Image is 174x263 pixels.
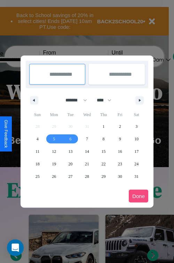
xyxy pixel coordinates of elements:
[46,158,62,170] button: 19
[135,120,137,133] span: 3
[69,158,73,170] span: 20
[79,133,95,145] button: 7
[95,158,112,170] button: 22
[95,109,112,120] span: Thu
[112,170,128,183] button: 30
[79,145,95,158] button: 14
[62,133,79,145] button: 6
[134,170,139,183] span: 31
[128,170,145,183] button: 31
[52,170,56,183] span: 26
[62,145,79,158] button: 13
[101,145,105,158] span: 15
[112,109,128,120] span: Fri
[29,145,46,158] button: 11
[46,145,62,158] button: 12
[62,158,79,170] button: 20
[79,170,95,183] button: 28
[69,170,73,183] span: 27
[70,133,72,145] span: 6
[29,170,46,183] button: 25
[53,133,55,145] span: 5
[79,109,95,120] span: Wed
[35,158,40,170] span: 18
[118,170,122,183] span: 30
[112,133,128,145] button: 9
[69,145,73,158] span: 13
[86,133,88,145] span: 7
[128,158,145,170] button: 24
[95,145,112,158] button: 15
[85,158,89,170] span: 21
[128,120,145,133] button: 3
[112,145,128,158] button: 16
[128,145,145,158] button: 17
[79,158,95,170] button: 21
[128,133,145,145] button: 10
[129,190,148,203] button: Done
[62,109,79,120] span: Tue
[134,158,139,170] span: 24
[101,170,105,183] span: 29
[118,145,122,158] span: 16
[52,145,56,158] span: 12
[52,158,56,170] span: 19
[46,170,62,183] button: 26
[134,133,139,145] span: 10
[134,145,139,158] span: 17
[95,120,112,133] button: 1
[37,133,39,145] span: 4
[112,158,128,170] button: 23
[62,170,79,183] button: 27
[101,158,105,170] span: 22
[7,239,24,256] div: Open Intercom Messenger
[29,109,46,120] span: Sun
[29,133,46,145] button: 4
[118,158,122,170] span: 23
[3,120,8,148] div: Give Feedback
[119,133,121,145] span: 9
[102,120,104,133] span: 1
[85,145,89,158] span: 14
[112,120,128,133] button: 2
[35,145,40,158] span: 11
[119,120,121,133] span: 2
[95,133,112,145] button: 8
[95,170,112,183] button: 29
[102,133,104,145] span: 8
[46,133,62,145] button: 5
[35,170,40,183] span: 25
[85,170,89,183] span: 28
[29,158,46,170] button: 18
[46,109,62,120] span: Mon
[128,109,145,120] span: Sat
